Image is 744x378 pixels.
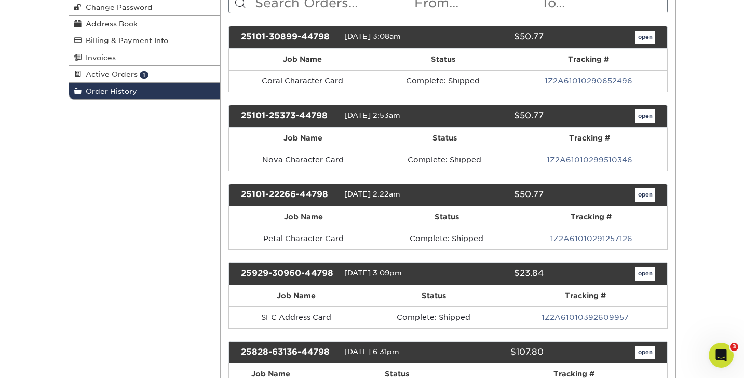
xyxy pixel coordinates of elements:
[504,285,667,306] th: Tracking #
[376,49,510,70] th: Status
[635,31,655,44] a: open
[233,31,344,44] div: 25101-30899-44798
[69,32,221,49] a: Billing & Payment Info
[82,36,168,45] span: Billing & Payment Info
[229,70,376,92] td: Coral Character Card
[547,156,632,164] a: 1Z2A61010299510346
[363,306,504,328] td: Complete: Shipped
[344,111,400,119] span: [DATE] 2:53am
[229,149,377,171] td: Nova Character Card
[516,206,667,228] th: Tracking #
[510,49,667,70] th: Tracking #
[512,128,667,149] th: Tracking #
[378,206,516,228] th: Status
[730,343,738,351] span: 3
[344,32,401,40] span: [DATE] 3:08am
[542,313,629,321] a: 1Z2A61010392609957
[233,267,344,281] div: 25929-30960-44798
[635,346,655,359] a: open
[440,346,551,359] div: $107.80
[550,234,632,243] a: 1Z2A61010291257126
[377,149,512,171] td: Complete: Shipped
[229,49,376,70] th: Job Name
[140,71,148,79] span: 1
[344,347,399,356] span: [DATE] 6:31pm
[440,31,551,44] div: $50.77
[363,285,504,306] th: Status
[440,109,551,123] div: $50.77
[344,269,402,277] span: [DATE] 3:09pm
[377,128,512,149] th: Status
[229,206,378,228] th: Job Name
[233,109,344,123] div: 25101-25373-44798
[69,16,221,32] a: Address Book
[344,190,400,198] span: [DATE] 2:22am
[635,188,655,202] a: open
[82,20,138,28] span: Address Book
[82,70,138,78] span: Active Orders
[229,228,378,249] td: Petal Character Card
[82,3,153,11] span: Change Password
[82,87,137,95] span: Order History
[69,49,221,66] a: Invoices
[233,346,344,359] div: 25828-63136-44798
[635,267,655,281] a: open
[69,83,221,99] a: Order History
[69,66,221,82] a: Active Orders 1
[545,77,632,85] a: 1Z2A61010290652496
[635,109,655,123] a: open
[376,70,510,92] td: Complete: Shipped
[82,53,116,62] span: Invoices
[378,228,516,249] td: Complete: Shipped
[709,343,734,368] iframe: Intercom live chat
[229,285,363,306] th: Job Name
[229,128,377,149] th: Job Name
[440,188,551,202] div: $50.77
[440,267,551,281] div: $23.84
[229,306,363,328] td: SFC Address Card
[233,188,344,202] div: 25101-22266-44798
